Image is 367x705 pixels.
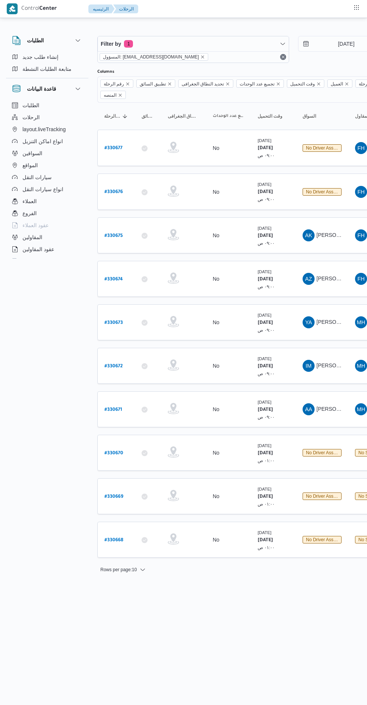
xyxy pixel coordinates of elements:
button: الطلبات [9,99,85,111]
div: Ftha Hassan Jlal Abo Alhassan Shrkah Trabo [355,229,367,241]
span: تجميع عدد الوحدات [240,80,275,88]
div: No [213,406,219,413]
button: العملاء [9,195,85,207]
span: No driver assigned [306,450,345,455]
button: الطلبات [12,36,82,45]
h3: قاعدة البيانات [27,84,56,93]
button: Remove تطبيق السائق from selection in this group [167,82,172,86]
b: [DATE] [258,407,273,413]
span: الرحلات [22,113,40,122]
span: المسؤول: [EMAIL_ADDRESS][DOMAIN_NAME] [103,54,199,60]
span: المواقع [22,161,38,170]
span: No Driver Assigned [303,188,342,196]
span: العميل [331,80,343,88]
span: المنصه [104,91,116,99]
div: No [213,189,219,195]
span: تحديد النطاق الجغرافى [182,80,224,88]
span: العملاء [22,197,37,206]
span: No driver assigned [306,494,345,499]
span: [PERSON_NAME] [316,275,360,281]
span: No Driver Assigned [303,144,342,152]
span: وقت التحميل [258,113,282,119]
b: # 330677 [104,146,122,151]
b: # 330672 [104,364,123,369]
a: #330675 [104,231,123,241]
div: No [213,536,219,543]
span: عقود المقاولين [22,245,54,254]
span: AK [305,229,312,241]
div: Maroah Husam Aldin Saad Ala [355,403,367,415]
a: #330669 [104,491,123,501]
b: # 330673 [104,320,123,326]
b: [DATE] [258,494,273,500]
small: [DATE] [258,443,272,448]
small: [DATE] [258,269,272,274]
button: السواق [300,110,345,122]
iframe: chat widget [7,675,31,698]
b: [DATE] [258,320,273,326]
span: No driver assigned [306,145,345,151]
a: #330668 [104,535,123,545]
span: [PERSON_NAME] [316,319,360,325]
span: Rows per page : 10 [100,565,137,574]
button: layout.liveTracking [9,123,85,135]
div: No [213,319,219,326]
span: No Driver Assigned [303,536,342,543]
b: [DATE] [258,538,273,543]
a: #330672 [104,361,123,371]
div: Ibrahem Mahmood Ibrahem Hassan Faraj [303,360,315,372]
b: [DATE] [258,234,273,239]
span: السواق [303,113,316,119]
span: متابعة الطلبات النشطة [22,64,72,73]
span: تطبيق السائق [140,80,166,88]
button: وقت التحميل [255,110,292,122]
a: #330671 [104,404,122,415]
span: YA [305,316,312,328]
button: الرئيسيه [88,4,115,13]
span: layout.liveTracking [22,125,66,134]
span: تجميع عدد الوحدات [236,79,284,88]
button: عقود المقاولين [9,243,85,255]
b: # 330675 [104,234,123,239]
div: No [213,232,219,239]
span: انواع سيارات النقل [22,185,63,194]
div: الطلبات [6,51,88,78]
b: [DATE] [258,190,273,195]
span: تحديد النطاق الجغرافى [168,113,199,119]
button: الرحلات [113,4,138,13]
span: وقت التحميل [287,79,324,88]
span: FH [357,229,364,241]
button: الفروع [9,207,85,219]
b: Center [39,6,57,12]
b: [DATE] [258,277,273,282]
div: No [213,145,219,151]
b: # 330669 [104,494,123,500]
span: No Driver Assigned [303,449,342,457]
svg: Sorted in descending order [122,113,128,119]
div: Maroah Husam Aldin Saad Ala [355,360,367,372]
small: ٠٩:٠٠ ص [258,241,275,245]
span: الفروع [22,209,37,218]
span: المقاولين [22,233,42,242]
button: انواع اماكن التنزيل [9,135,85,147]
a: #330674 [104,274,123,284]
b: [DATE] [258,451,273,456]
div: Aiamun Zkaraia Ghrib Muhammad [303,273,315,285]
span: MH [357,360,365,372]
small: [DATE] [258,356,272,361]
div: Ftha Hassan Jlal Abo Alhassan Shrkah Trabo [355,142,367,154]
b: # 330668 [104,538,123,543]
img: X8yXhbKr1z7QwAAAABJRU5ErkJggg== [7,3,18,14]
button: Remove [279,52,288,61]
div: No [213,493,219,500]
span: [PERSON_NAME] [316,406,360,412]
a: #330673 [104,317,123,328]
div: Amaro Aatf Slah Abadaliqadr [303,403,315,415]
button: Remove تجميع عدد الوحدات from selection in this group [276,82,280,86]
small: ٠٩:٠٠ ص [258,415,275,419]
span: تطبيق السائق [136,79,175,88]
small: ٠٩:٠٠ ص [258,371,275,376]
span: MH [357,403,365,415]
small: [DATE] [258,138,272,143]
b: # 330670 [104,451,123,456]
